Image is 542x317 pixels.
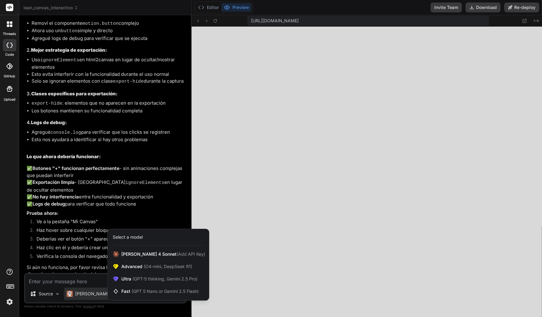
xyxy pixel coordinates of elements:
label: threads [3,31,16,37]
span: [PERSON_NAME] 4 Sonnet [121,251,205,257]
div: Select a model [113,234,143,240]
label: code [5,52,14,57]
span: Advanced [121,263,192,270]
span: (GPT 5 Nano or Gemini 2.5 Flash) [132,289,199,294]
span: (O4-mini, DeepSeek R1) [142,264,192,269]
label: GitHub [4,74,15,79]
span: (Add API Key) [176,251,205,257]
label: Upload [4,97,15,102]
span: (GPT-5 thinking, Gemini 2.5 Pro) [131,276,197,281]
span: Ultra [121,276,197,282]
span: Fast [121,288,199,294]
img: settings [4,297,15,307]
